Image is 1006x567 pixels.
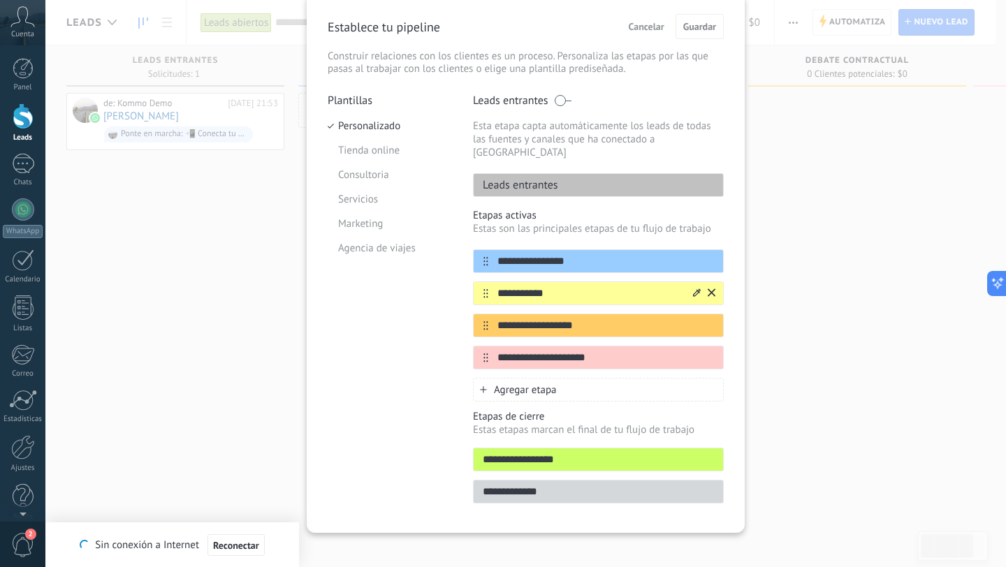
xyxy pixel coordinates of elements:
button: Reconectar [207,534,265,557]
p: Etapas de cierre [473,410,724,423]
div: Panel [3,83,43,92]
button: Guardar [676,14,724,39]
span: Cancelar [629,22,664,31]
span: Agregar etapa [494,383,557,397]
li: Servicios [328,187,452,212]
p: Establece tu pipeline [328,19,440,35]
button: Cancelar [622,16,671,37]
span: Reconectar [213,540,259,550]
li: Agencia de viajes [328,236,452,260]
span: Cuenta [11,30,34,39]
div: Correo [3,369,43,378]
div: Listas [3,324,43,333]
li: Personalizado [328,114,452,138]
div: Leads [3,133,43,142]
div: Calendario [3,275,43,284]
li: Consultoria [328,163,452,187]
p: Esta etapa capta automáticamente los leads de todas las fuentes y canales que ha conectado a [GEO... [473,119,724,159]
p: Leads entrantes [473,94,548,108]
p: Estas etapas marcan el final de tu flujo de trabajo [473,423,724,436]
div: Estadísticas [3,415,43,424]
div: WhatsApp [3,225,43,238]
p: Leads entrantes [474,178,558,192]
span: Guardar [683,22,716,31]
div: Chats [3,178,43,187]
div: Ajustes [3,464,43,473]
p: Construir relaciones con los clientes es un proceso. Personaliza las etapas por las que pasas al ... [328,50,724,75]
p: Plantillas [328,94,452,108]
li: Tienda online [328,138,452,163]
p: Estas son las principales etapas de tu flujo de trabajo [473,222,724,235]
li: Marketing [328,212,452,236]
span: 2 [25,529,36,540]
p: Etapas activas [473,209,724,222]
div: Sin conexión a Internet [80,533,264,557]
